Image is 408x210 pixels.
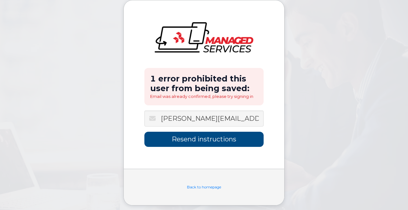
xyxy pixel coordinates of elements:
[144,110,264,127] input: Email
[144,132,264,147] input: Resend instructions
[150,74,258,93] h2: 1 error prohibited this user from being saved:
[187,185,221,189] a: Back to homepage
[150,93,258,100] li: Email was already confirmed, please try signing in
[155,22,253,52] img: logo-large.png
